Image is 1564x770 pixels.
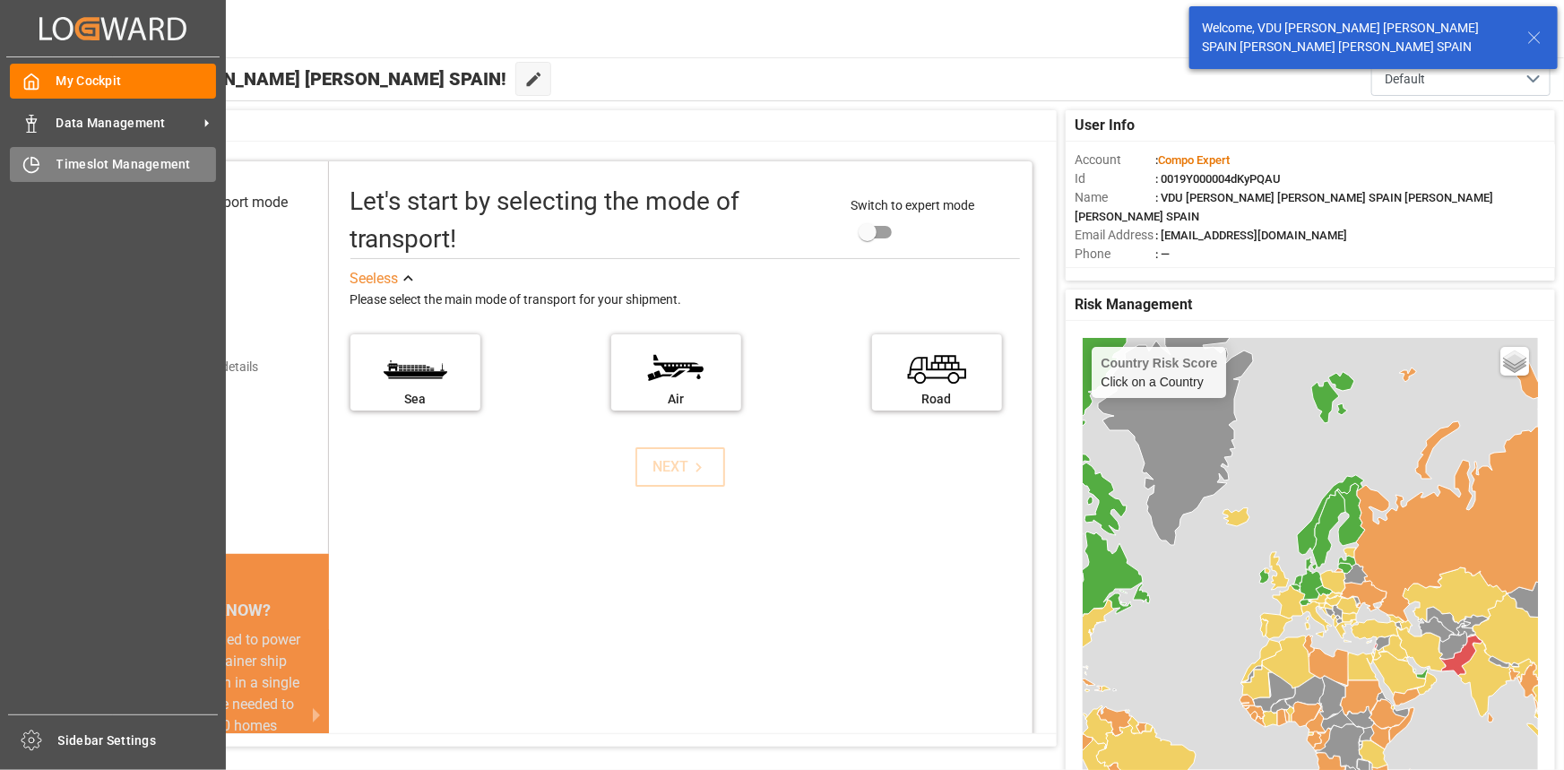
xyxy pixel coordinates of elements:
button: NEXT [635,447,725,487]
span: Risk Management [1075,294,1192,316]
span: Default [1385,70,1425,89]
span: : — [1155,247,1170,261]
div: Add shipping details [146,358,258,376]
h4: Country Risk Score [1101,356,1217,370]
div: Please select the main mode of transport for your shipment. [350,290,1020,311]
div: See less [350,268,399,290]
a: Layers [1500,347,1529,376]
div: NEXT [653,456,708,478]
div: Click on a Country [1101,356,1217,389]
span: Account Type [1075,264,1155,282]
div: Sea [359,390,471,409]
button: open menu [1371,62,1551,96]
div: Let's start by selecting the mode of transport! [350,183,834,258]
span: Email Address [1075,226,1155,245]
span: Id [1075,169,1155,188]
span: Timeslot Management [56,155,217,174]
span: Name [1075,188,1155,207]
a: Timeslot Management [10,147,216,182]
span: Sidebar Settings [58,731,219,750]
span: Phone [1075,245,1155,264]
span: Data Management [56,114,198,133]
span: : 0019Y000004dKyPQAU [1155,172,1281,186]
div: Welcome, VDU [PERSON_NAME] [PERSON_NAME] SPAIN [PERSON_NAME] [PERSON_NAME] SPAIN [1202,19,1510,56]
div: Road [881,390,993,409]
span: : VDU [PERSON_NAME] [PERSON_NAME] SPAIN [PERSON_NAME] [PERSON_NAME] SPAIN [1075,191,1493,223]
span: : Shipper [1155,266,1200,280]
span: User Info [1075,115,1135,136]
span: Hello VDU [PERSON_NAME] [PERSON_NAME] SPAIN! [73,62,506,96]
span: My Cockpit [56,72,217,91]
div: Air [620,390,732,409]
span: : [EMAIL_ADDRESS][DOMAIN_NAME] [1155,229,1347,242]
span: Compo Expert [1158,153,1230,167]
span: Switch to expert mode [851,198,974,212]
span: : [1155,153,1230,167]
span: Account [1075,151,1155,169]
a: My Cockpit [10,64,216,99]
